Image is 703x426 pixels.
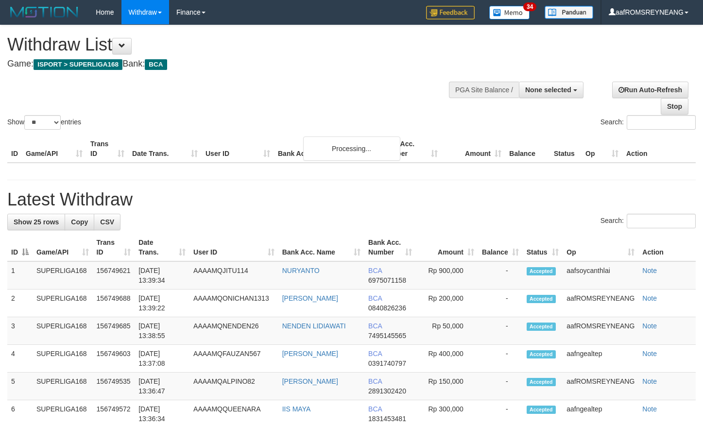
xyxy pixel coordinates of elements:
[7,115,81,130] label: Show entries
[145,59,167,70] span: BCA
[368,405,382,413] span: BCA
[135,373,189,400] td: [DATE] 13:36:47
[426,6,475,19] img: Feedback.jpg
[93,234,135,261] th: Trans ID: activate to sort column ascending
[368,387,406,395] span: Copy 2891302420 to clipboard
[642,267,657,274] a: Note
[523,2,536,11] span: 34
[7,234,33,261] th: ID: activate to sort column descending
[563,234,638,261] th: Op: activate to sort column ascending
[7,135,22,163] th: ID
[368,304,406,312] span: Copy 0840826236 to clipboard
[368,377,382,385] span: BCA
[478,317,523,345] td: -
[642,377,657,385] a: Note
[563,317,638,345] td: aafROMSREYNEANG
[14,218,59,226] span: Show 25 rows
[368,350,382,358] span: BCA
[519,82,583,98] button: None selected
[622,135,696,163] th: Action
[527,350,556,358] span: Accepted
[442,135,505,163] th: Amount
[282,267,320,274] a: NURYANTO
[282,377,338,385] a: [PERSON_NAME]
[364,234,416,261] th: Bank Acc. Number: activate to sort column ascending
[449,82,519,98] div: PGA Site Balance /
[368,415,406,423] span: Copy 1831453481 to clipboard
[416,373,478,400] td: Rp 150,000
[7,290,33,317] td: 2
[7,5,81,19] img: MOTION_logo.png
[368,322,382,330] span: BCA
[563,373,638,400] td: aafROMSREYNEANG
[7,59,459,69] h4: Game: Bank:
[93,317,135,345] td: 156749685
[24,115,61,130] select: Showentries
[642,294,657,302] a: Note
[416,345,478,373] td: Rp 400,000
[33,317,93,345] td: SUPERLIGA168
[505,135,550,163] th: Balance
[65,214,94,230] a: Copy
[128,135,202,163] th: Date Trans.
[638,234,696,261] th: Action
[563,345,638,373] td: aafngealtep
[33,234,93,261] th: Game/API: activate to sort column ascending
[416,317,478,345] td: Rp 50,000
[627,115,696,130] input: Search:
[282,405,311,413] a: IIS MAYA
[33,373,93,400] td: SUPERLIGA168
[189,317,278,345] td: AAAAMQNENDEN26
[189,234,278,261] th: User ID: activate to sort column ascending
[478,345,523,373] td: -
[135,290,189,317] td: [DATE] 13:39:22
[7,345,33,373] td: 4
[368,267,382,274] span: BCA
[525,86,571,94] span: None selected
[93,373,135,400] td: 156749535
[33,261,93,290] td: SUPERLIGA168
[278,234,364,261] th: Bank Acc. Name: activate to sort column ascending
[527,267,556,275] span: Accepted
[86,135,128,163] th: Trans ID
[93,345,135,373] td: 156749603
[282,350,338,358] a: [PERSON_NAME]
[135,261,189,290] td: [DATE] 13:39:34
[563,261,638,290] td: aafsoycanthlai
[282,322,346,330] a: NENDEN LIDIAWATI
[135,317,189,345] td: [DATE] 13:38:55
[189,373,278,400] td: AAAAMQALPINO82
[33,345,93,373] td: SUPERLIGA168
[100,218,114,226] span: CSV
[94,214,120,230] a: CSV
[478,234,523,261] th: Balance: activate to sort column ascending
[7,373,33,400] td: 5
[282,294,338,302] a: [PERSON_NAME]
[489,6,530,19] img: Button%20Memo.svg
[563,290,638,317] td: aafROMSREYNEANG
[582,135,622,163] th: Op
[7,261,33,290] td: 1
[368,276,406,284] span: Copy 6975071158 to clipboard
[189,261,278,290] td: AAAAMQJITU114
[7,214,65,230] a: Show 25 rows
[93,290,135,317] td: 156749688
[627,214,696,228] input: Search:
[135,234,189,261] th: Date Trans.: activate to sort column ascending
[7,317,33,345] td: 3
[368,359,406,367] span: Copy 0391740797 to clipboard
[189,345,278,373] td: AAAAMQFAUZAN567
[612,82,688,98] a: Run Auto-Refresh
[642,322,657,330] a: Note
[93,261,135,290] td: 156749621
[527,406,556,414] span: Accepted
[478,373,523,400] td: -
[274,135,378,163] th: Bank Acc. Name
[661,98,688,115] a: Stop
[368,332,406,340] span: Copy 7495145565 to clipboard
[7,190,696,209] h1: Latest Withdraw
[22,135,86,163] th: Game/API
[527,323,556,331] span: Accepted
[545,6,593,19] img: panduan.png
[378,135,442,163] th: Bank Acc. Number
